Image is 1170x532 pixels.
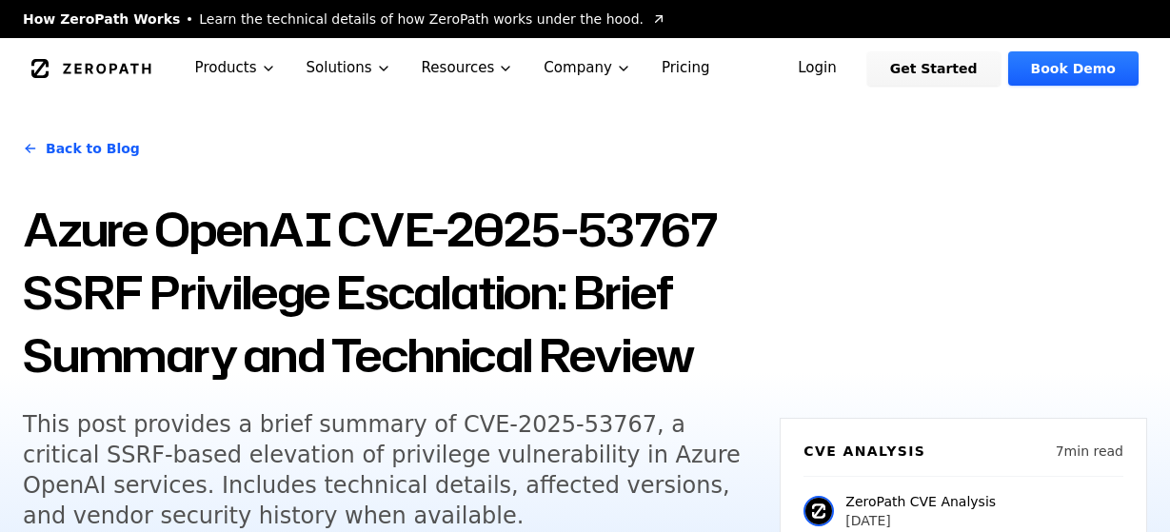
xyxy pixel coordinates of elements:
[199,10,644,29] span: Learn the technical details of how ZeroPath works under the hood.
[867,51,1001,86] a: Get Started
[646,38,725,98] a: Pricing
[23,198,757,386] h1: Azure OpenAI CVE-2025-53767 SSRF Privilege Escalation: Brief Summary and Technical Review
[23,10,666,29] a: How ZeroPath WorksLearn the technical details of how ZeroPath works under the hood.
[803,496,834,526] img: ZeroPath CVE Analysis
[845,492,996,511] p: ZeroPath CVE Analysis
[845,511,996,530] p: [DATE]
[23,10,180,29] span: How ZeroPath Works
[291,38,407,98] button: Solutions
[407,38,529,98] button: Resources
[803,442,925,461] h6: CVE Analysis
[180,38,291,98] button: Products
[528,38,646,98] button: Company
[23,409,754,531] h5: This post provides a brief summary of CVE-2025-53767, a critical SSRF-based elevation of privileg...
[23,122,140,175] a: Back to Blog
[1056,442,1123,461] p: 7 min read
[775,51,860,86] a: Login
[1008,51,1139,86] a: Book Demo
